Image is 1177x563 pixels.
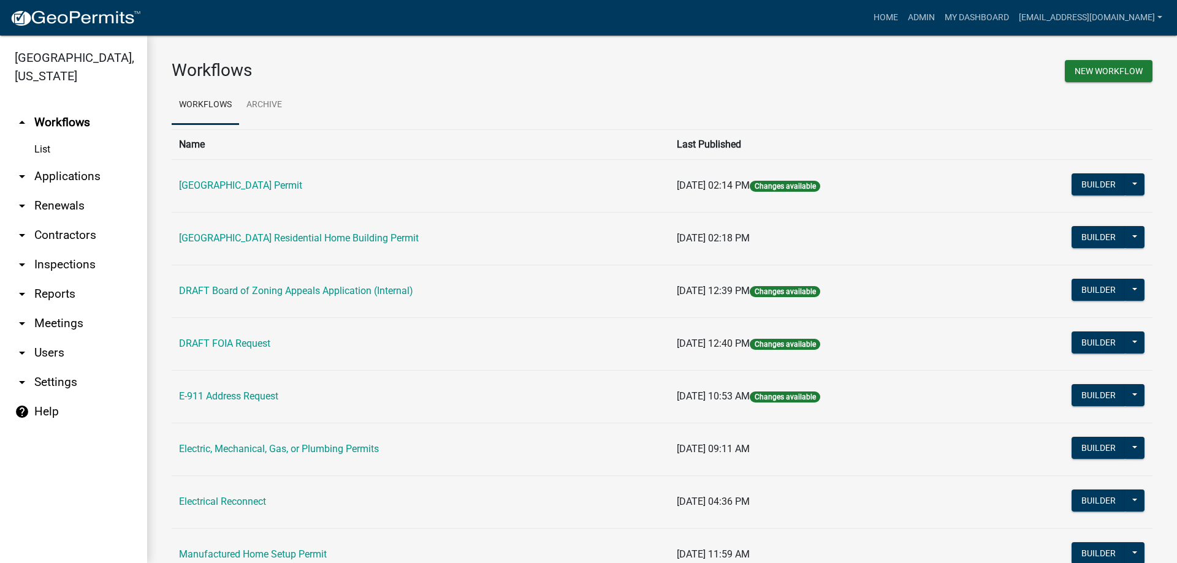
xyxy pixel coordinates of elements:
a: DRAFT FOIA Request [179,338,270,349]
i: arrow_drop_down [15,257,29,272]
a: Archive [239,86,289,125]
span: Changes available [750,391,820,402]
i: arrow_drop_down [15,287,29,301]
th: Name [172,129,669,159]
span: [DATE] 04:36 PM [677,496,750,507]
i: arrow_drop_down [15,375,29,390]
span: [DATE] 12:40 PM [677,338,750,349]
i: help [15,404,29,419]
span: Changes available [750,181,820,192]
th: Last Published [669,129,978,159]
i: arrow_drop_up [15,115,29,130]
span: [DATE] 02:14 PM [677,179,750,191]
span: Changes available [750,286,820,297]
span: [DATE] 09:11 AM [677,443,750,455]
a: Workflows [172,86,239,125]
i: arrow_drop_down [15,228,29,243]
i: arrow_drop_down [15,169,29,184]
i: arrow_drop_down [15,346,29,360]
span: Changes available [750,339,820,350]
button: Builder [1072,437,1126,459]
i: arrow_drop_down [15,316,29,331]
a: [GEOGRAPHIC_DATA] Residential Home Building Permit [179,232,419,244]
a: Home [869,6,903,29]
button: New Workflow [1065,60,1152,82]
a: [EMAIL_ADDRESS][DOMAIN_NAME] [1014,6,1167,29]
a: Electrical Reconnect [179,496,266,507]
span: [DATE] 02:18 PM [677,232,750,244]
a: Admin [903,6,940,29]
a: My Dashboard [940,6,1014,29]
a: [GEOGRAPHIC_DATA] Permit [179,179,302,191]
a: DRAFT Board of Zoning Appeals Application (Internal) [179,285,413,297]
h3: Workflows [172,60,653,81]
a: Electric, Mechanical, Gas, or Plumbing Permits [179,443,379,455]
button: Builder [1072,489,1126,512]
button: Builder [1072,384,1126,406]
span: [DATE] 12:39 PM [677,285,750,297]
i: arrow_drop_down [15,198,29,213]
button: Builder [1072,331,1126,353]
span: [DATE] 10:53 AM [677,390,750,402]
button: Builder [1072,173,1126,195]
a: E-911 Address Request [179,390,278,402]
button: Builder [1072,279,1126,301]
button: Builder [1072,226,1126,248]
a: Manufactured Home Setup Permit [179,548,327,560]
span: [DATE] 11:59 AM [677,548,750,560]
